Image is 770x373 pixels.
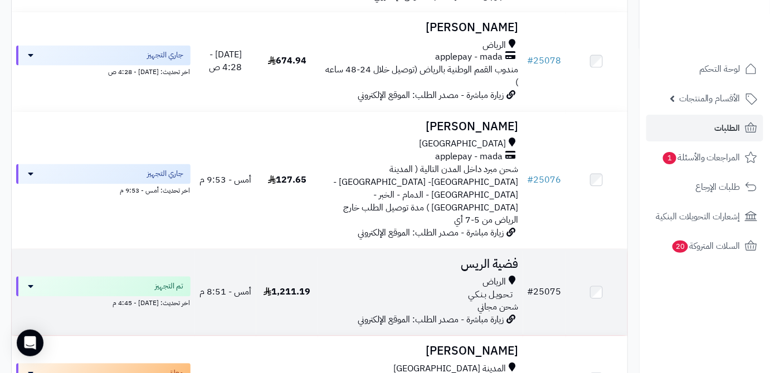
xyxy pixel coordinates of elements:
[699,61,740,77] span: لوحة التحكم
[326,63,519,90] span: مندوب القمم الوطنية بالرياض (توصيل خلال 24-48 ساعه )
[528,174,534,187] span: #
[148,50,184,61] span: جاري التجهيز
[268,55,306,68] span: 674.94
[662,151,676,164] span: 1
[16,66,191,77] div: اخر تحديث: [DATE] - 4:28 ص
[646,203,763,230] a: إشعارات التحويلات البنكية
[671,238,740,254] span: السلات المتروكة
[334,163,519,227] span: شحن مبرد داخل المدن التالية ( المدينة [GEOGRAPHIC_DATA]- [GEOGRAPHIC_DATA] - [GEOGRAPHIC_DATA] - ...
[528,55,534,68] span: #
[264,286,310,299] span: 1,211.19
[17,330,43,356] div: Open Intercom Messenger
[646,56,763,82] a: لوحة التحكم
[528,174,562,187] a: #25076
[358,89,504,102] span: زيارة مباشرة - مصدر الطلب: الموقع الإلكتروني
[656,209,740,224] span: إشعارات التحويلات البنكية
[358,313,504,327] span: زيارة مباشرة - مصدر الطلب: الموقع الإلكتروني
[268,174,306,187] span: 127.65
[323,121,519,134] h3: [PERSON_NAME]
[646,115,763,141] a: الطلبات
[199,174,251,187] span: أمس - 9:53 م
[483,276,506,289] span: الرياض
[199,286,251,299] span: أمس - 8:51 م
[483,39,506,52] span: الرياض
[323,345,519,358] h3: [PERSON_NAME]
[420,138,506,151] span: [GEOGRAPHIC_DATA]
[679,91,740,106] span: الأقسام والمنتجات
[715,120,740,136] span: الطلبات
[694,22,759,45] img: logo-2.png
[155,281,184,292] span: تم التجهيز
[646,144,763,171] a: المراجعات والأسئلة1
[209,48,242,75] span: [DATE] - 4:28 ص
[436,51,503,64] span: applepay - mada
[478,301,519,314] span: شحن مجاني
[672,240,688,253] span: 20
[16,184,191,196] div: اخر تحديث: أمس - 9:53 م
[695,179,740,195] span: طلبات الإرجاع
[469,289,513,302] span: تـحـويـل بـنـكـي
[16,297,191,308] div: اخر تحديث: [DATE] - 4:45 م
[646,233,763,259] a: السلات المتروكة20
[323,258,519,271] h3: فضية الريس
[436,151,503,164] span: applepay - mada
[646,174,763,200] a: طلبات الإرجاع
[323,21,519,34] h3: [PERSON_NAME]
[528,55,562,68] a: #25078
[662,150,740,165] span: المراجعات والأسئلة
[358,227,504,240] span: زيارة مباشرة - مصدر الطلب: الموقع الإلكتروني
[528,286,534,299] span: #
[528,286,562,299] a: #25075
[148,169,184,180] span: جاري التجهيز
